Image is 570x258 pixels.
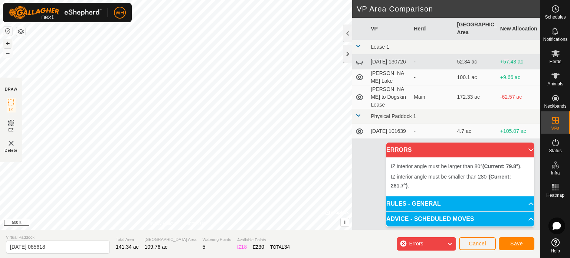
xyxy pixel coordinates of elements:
td: -62.57 ac [497,85,540,109]
button: Reset Map [3,27,12,36]
span: RULES - GENERAL [386,201,441,207]
span: i [344,219,345,225]
span: 34 [284,244,290,250]
span: Animals [547,82,563,86]
span: IZ [9,107,13,112]
span: ADVICE - SCHEDULED MOVES [386,216,474,222]
div: - [414,74,451,81]
span: VPs [551,126,559,131]
span: 5 [203,244,206,250]
div: Main [414,93,451,101]
th: VP [368,18,411,40]
span: Total Area [116,236,139,243]
span: Watering Points [203,236,231,243]
button: Cancel [459,237,496,250]
td: +105.07 ac [497,124,540,139]
button: Map Layers [16,27,25,36]
span: Schedules [545,15,566,19]
span: ERRORS [386,147,412,153]
div: - [414,58,451,66]
button: Save [499,237,534,250]
span: Cancel [469,241,486,246]
span: Infra [551,171,560,175]
button: – [3,49,12,58]
td: 52.34 ac [454,55,497,69]
span: Virtual Paddock [6,234,110,241]
img: Gallagher Logo [9,6,102,19]
span: Physical Paddock 1 [371,113,416,119]
span: Status [549,148,561,153]
td: 4.7 ac [454,124,497,139]
th: Herd [411,18,454,40]
span: Notifications [543,37,567,42]
div: TOTAL [270,243,290,251]
td: [DATE] 101639 [368,124,411,139]
h2: VP Area Comparison [357,4,540,13]
span: Available Points [237,237,290,243]
span: 18 [241,244,247,250]
span: Help [551,249,560,253]
span: Errors [409,241,423,246]
div: EZ [253,243,264,251]
span: [GEOGRAPHIC_DATA] Area [145,236,197,243]
span: Save [510,241,523,246]
span: IZ interior angle must be smaller than 280° . [391,174,511,189]
span: 141.34 ac [116,244,139,250]
b: (Current: 79.8°) [482,163,520,169]
a: Contact Us [183,220,205,227]
span: Herds [549,59,561,64]
p-accordion-header: ERRORS [386,143,534,157]
td: 172.33 ac [454,85,497,109]
span: 109.76 ac [145,244,168,250]
div: DRAW [5,86,17,92]
span: Neckbands [544,104,566,108]
th: New Allocation [497,18,540,40]
td: +9.66 ac [497,69,540,85]
button: + [3,39,12,48]
span: 30 [259,244,265,250]
button: i [341,218,349,226]
a: Help [541,235,570,256]
td: [DATE] 130726 [368,55,411,69]
td: [PERSON_NAME] Lake [368,69,411,85]
td: +57.43 ac [497,55,540,69]
a: Privacy Policy [147,220,175,227]
th: [GEOGRAPHIC_DATA] Area [454,18,497,40]
p-accordion-header: RULES - GENERAL [386,196,534,211]
td: 100.1 ac [454,69,497,85]
td: [PERSON_NAME] to Dogskin Lease [368,85,411,109]
span: Lease 1 [371,44,389,50]
span: Heatmap [546,193,564,197]
span: Delete [5,148,18,153]
img: VP [7,139,16,148]
p-accordion-header: ADVICE - SCHEDULED MOVES [386,212,534,226]
span: WH [115,9,124,17]
span: IZ interior angle must be larger than 80° . [391,163,521,169]
div: IZ [237,243,247,251]
span: EZ [9,127,14,133]
div: - [414,127,451,135]
p-accordion-content: ERRORS [386,157,534,196]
